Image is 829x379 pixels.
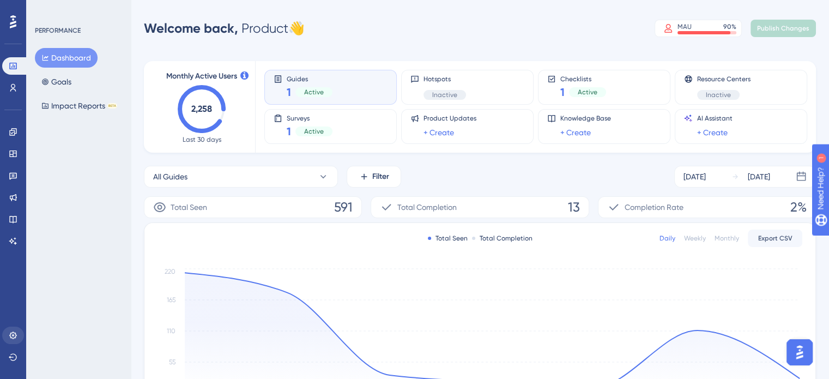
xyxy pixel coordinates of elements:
tspan: 110 [167,327,176,335]
span: Active [304,88,324,97]
div: BETA [107,103,117,109]
a: + Create [560,126,591,139]
span: Hotspots [423,75,466,83]
span: 1 [287,124,291,139]
span: Resource Centers [697,75,751,83]
span: Total Completion [397,201,457,214]
span: Filter [372,170,389,183]
span: Knowledge Base [560,114,611,123]
iframe: UserGuiding AI Assistant Launcher [783,336,816,369]
span: Total Seen [171,201,207,214]
a: + Create [423,126,454,139]
div: Total Completion [472,234,533,243]
span: 2% [790,198,807,216]
span: Active [304,127,324,136]
div: [DATE] [683,170,706,183]
span: Guides [287,75,332,82]
span: All Guides [153,170,187,183]
span: Checklists [560,75,606,82]
span: 1 [287,85,291,100]
tspan: 220 [165,267,176,275]
span: Publish Changes [757,24,809,33]
button: Dashboard [35,48,98,68]
button: Goals [35,72,78,92]
div: MAU [677,22,692,31]
button: Export CSV [748,230,802,247]
a: + Create [697,126,728,139]
button: Publish Changes [751,20,816,37]
span: Need Help? [26,3,68,16]
span: Completion Rate [625,201,683,214]
span: Active [578,88,597,97]
span: Welcome back, [144,20,238,36]
span: Monthly Active Users [166,70,237,83]
span: 13 [568,198,580,216]
span: AI Assistant [697,114,733,123]
button: Impact ReportsBETA [35,96,124,116]
span: Surveys [287,114,332,122]
div: Product 👋 [144,20,305,37]
span: Last 30 days [183,135,221,144]
span: Export CSV [758,234,792,243]
span: 1 [560,85,565,100]
span: Inactive [706,91,731,99]
div: [DATE] [748,170,770,183]
tspan: 55 [169,358,176,366]
tspan: 165 [167,296,176,304]
div: 1 [76,5,79,14]
div: Monthly [715,234,739,243]
span: Inactive [432,91,457,99]
text: 2,258 [191,104,212,114]
button: Filter [347,166,401,188]
span: 591 [334,198,353,216]
div: PERFORMANCE [35,26,81,35]
button: All Guides [144,166,338,188]
span: Product Updates [423,114,476,123]
div: 90 % [723,22,736,31]
div: Daily [659,234,675,243]
div: Total Seen [428,234,468,243]
div: Weekly [684,234,706,243]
